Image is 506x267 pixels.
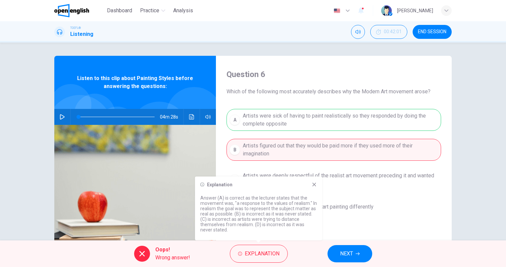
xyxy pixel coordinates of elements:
[70,26,81,30] span: TOEFL®
[227,88,441,96] span: Which of the following most accurately describes why the Modern Art movement arose?
[207,182,232,187] h6: Explanation
[351,25,365,39] div: Mute
[245,249,279,258] span: Explanation
[227,69,441,80] h4: Question 6
[54,4,89,17] img: OpenEnglish logo
[418,29,446,35] span: END SESSION
[370,25,407,39] div: Hide
[173,7,193,15] span: Analysis
[70,30,93,38] h1: Listening
[155,254,190,262] span: Wrong answer!
[186,109,197,125] button: Click to see the audio transcription
[340,249,353,258] span: NEXT
[384,29,402,35] span: 00:42:01
[333,8,341,13] img: en
[76,74,194,90] span: Listen to this clip about Painting Styles before answering the questions:
[381,5,392,16] img: Profile picture
[397,7,433,15] div: [PERSON_NAME]
[107,7,132,15] span: Dashboard
[155,246,190,254] span: Oops!
[200,195,317,232] p: Answer (A) is correct as the lecturer states that the movement was, "a response to the values of ...
[140,7,159,15] span: Practice
[160,109,183,125] span: 04m 28s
